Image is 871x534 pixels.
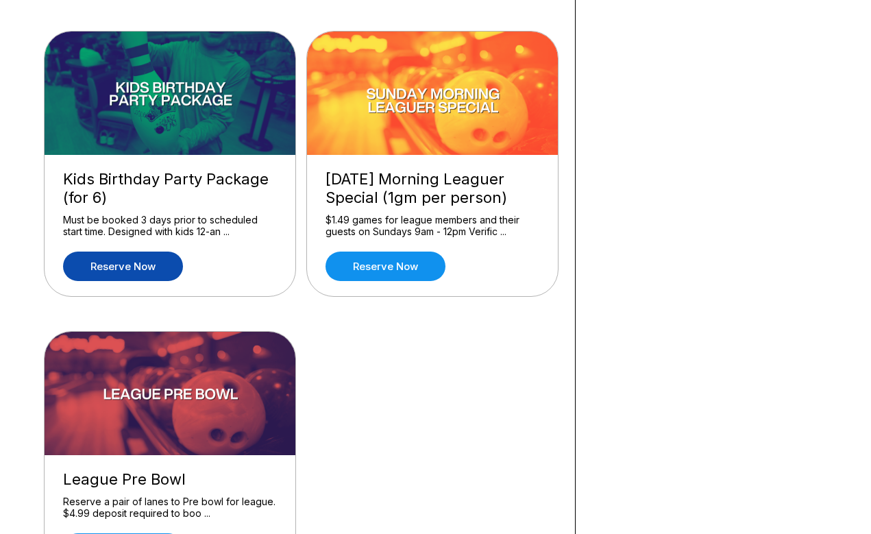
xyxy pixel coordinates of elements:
a: Reserve now [63,252,183,281]
div: Kids Birthday Party Package (for 6) [63,170,277,207]
a: Reserve now [326,252,445,281]
div: $1.49 games for league members and their guests on Sundays 9am - 12pm Verific ... [326,214,539,238]
img: League Pre Bowl [45,332,297,455]
img: Sunday Morning Leaguer Special (1gm per person) [307,32,559,155]
div: League Pre Bowl [63,470,277,489]
div: Must be booked 3 days prior to scheduled start time. Designed with kids 12-an ... [63,214,277,238]
img: Kids Birthday Party Package (for 6) [45,32,297,155]
div: [DATE] Morning Leaguer Special (1gm per person) [326,170,539,207]
div: Reserve a pair of lanes to Pre bowl for league. $4.99 deposit required to boo ... [63,496,277,520]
